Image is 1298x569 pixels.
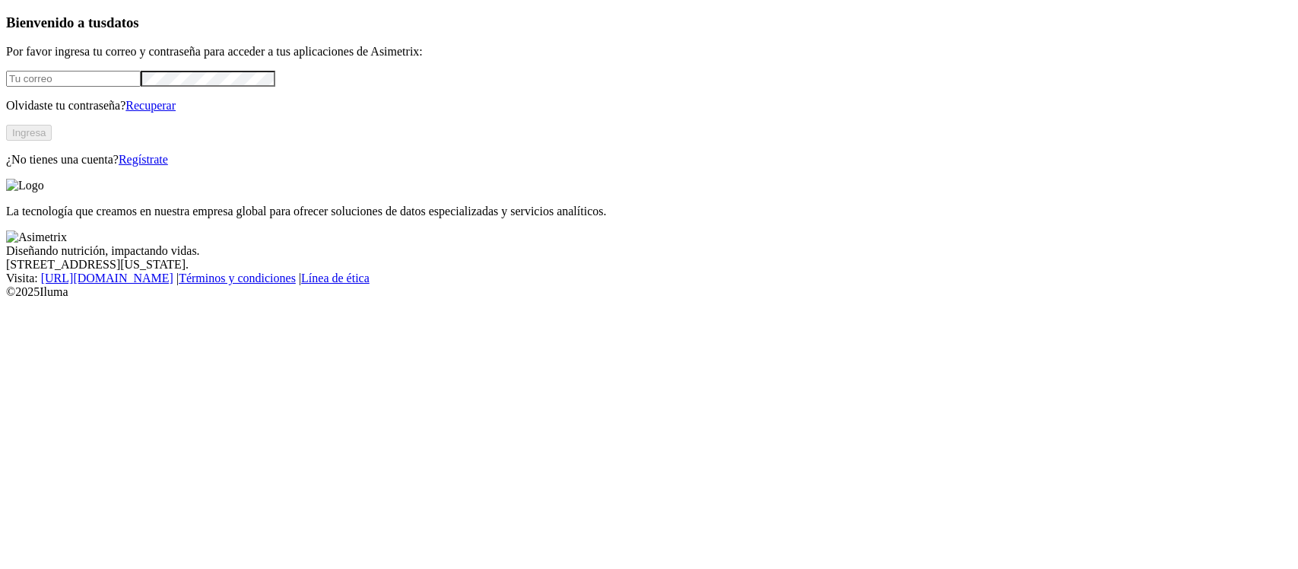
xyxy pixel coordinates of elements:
a: Línea de ética [301,272,370,284]
p: Olvidaste tu contraseña? [6,99,1292,113]
div: © 2025 Iluma [6,285,1292,299]
button: Ingresa [6,125,52,141]
p: Por favor ingresa tu correo y contraseña para acceder a tus aplicaciones de Asimetrix: [6,45,1292,59]
a: Regístrate [119,153,168,166]
img: Asimetrix [6,230,67,244]
h3: Bienvenido a tus [6,14,1292,31]
p: La tecnología que creamos en nuestra empresa global para ofrecer soluciones de datos especializad... [6,205,1292,218]
p: ¿No tienes una cuenta? [6,153,1292,167]
div: Visita : | | [6,272,1292,285]
a: Recuperar [125,99,176,112]
input: Tu correo [6,71,141,87]
span: datos [106,14,139,30]
div: Diseñando nutrición, impactando vidas. [6,244,1292,258]
a: [URL][DOMAIN_NAME] [41,272,173,284]
a: Términos y condiciones [179,272,296,284]
div: [STREET_ADDRESS][US_STATE]. [6,258,1292,272]
img: Logo [6,179,44,192]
